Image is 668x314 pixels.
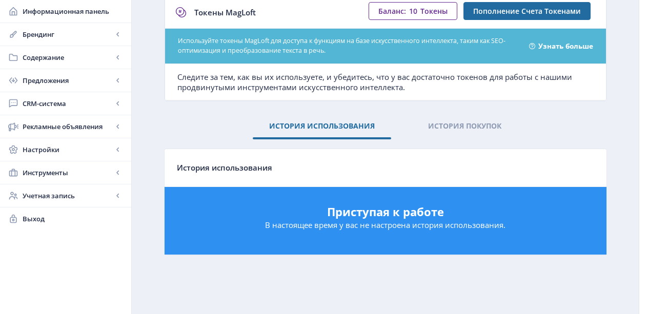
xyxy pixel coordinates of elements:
div: Следите за тем, как вы их используете, и убедитесь, что у вас достаточно токенов для работы с наш... [165,64,606,100]
span: История использования [177,162,272,173]
span: Выход [23,214,123,224]
span: Предложения [23,75,113,86]
span: Токены [420,6,448,16]
button: Пополнение Счета Токенами [463,2,591,20]
span: Настройки [23,144,113,155]
span: CRM-система [23,98,113,109]
span: Рекламные объявления [23,121,113,132]
app-collection-view: История использования [164,149,607,256]
span: Брендинг [23,29,113,39]
span: Содержание [23,52,113,62]
button: Баланс:10Токены [369,2,457,20]
p: В настоящее время у вас не настроена история использования. [175,220,596,230]
span: Инструменты [23,168,113,178]
span: Учетная запись [23,191,113,201]
span: Пополнение Счета Токенами [473,7,581,15]
span: ИСТОРИЯ ПОКУПОК [428,122,501,130]
span: Баланс: [378,7,406,15]
span: Информационная панель [23,6,123,16]
a: Узнать больше [538,41,593,51]
div: Токены MagLoft [194,4,256,20]
h5: Приступая к работе [175,203,596,220]
a: ИСТОРИЯ ИСПОЛЬЗОВАНИЯ [253,114,391,138]
span: ИСТОРИЯ ИСПОЛЬЗОВАНИЯ [269,122,375,130]
div: Используйте токены MagLoft для доступа к функциям на базе искусственного интеллекта, таким как SE... [178,36,517,56]
a: ИСТОРИЯ ПОКУПОК [412,114,518,138]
